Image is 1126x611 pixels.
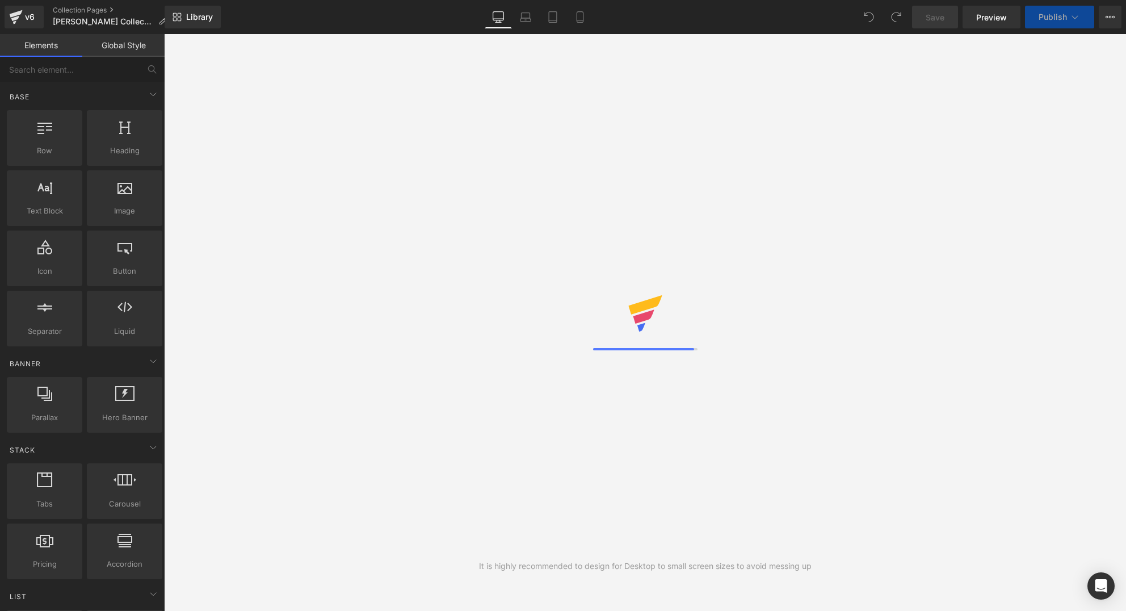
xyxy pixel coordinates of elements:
span: Accordion [90,558,159,570]
span: Liquid [90,325,159,337]
button: Redo [885,6,907,28]
span: Publish [1039,12,1067,22]
a: Tablet [539,6,566,28]
span: Stack [9,445,36,455]
span: Image [90,205,159,217]
span: Library [186,12,213,22]
span: Pricing [10,558,79,570]
a: Global Style [82,34,165,57]
a: v6 [5,6,44,28]
span: Tabs [10,498,79,510]
span: Text Block [10,205,79,217]
span: Banner [9,358,42,369]
span: Icon [10,265,79,277]
span: Preview [976,11,1007,23]
span: Save [926,11,944,23]
span: Parallax [10,412,79,424]
button: More [1099,6,1121,28]
a: New Library [165,6,221,28]
span: Carousel [90,498,159,510]
span: [PERSON_NAME] Collection [53,17,154,26]
span: Separator [10,325,79,337]
button: Publish [1025,6,1094,28]
span: Row [10,145,79,157]
span: Button [90,265,159,277]
span: Base [9,91,31,102]
div: Open Intercom Messenger [1087,572,1115,600]
a: Laptop [512,6,539,28]
button: Undo [858,6,880,28]
span: List [9,591,28,602]
span: Hero Banner [90,412,159,424]
a: Collection Pages [53,6,175,15]
div: v6 [23,10,37,24]
div: It is highly recommended to design for Desktop to small screen sizes to avoid messing up [479,560,812,572]
span: Heading [90,145,159,157]
a: Desktop [485,6,512,28]
a: Mobile [566,6,594,28]
a: Preview [963,6,1020,28]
